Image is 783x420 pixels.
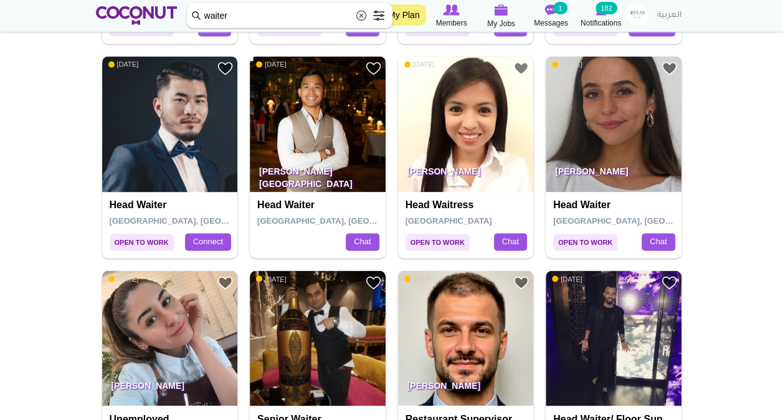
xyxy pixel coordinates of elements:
a: Add to Favourites [662,60,677,76]
span: Open to Work [406,234,470,251]
a: My Plan [382,4,426,26]
a: Chat [346,233,379,251]
img: Browse Members [443,4,459,16]
span: My Jobs [487,17,515,30]
img: Notifications [596,4,606,16]
a: العربية [651,3,688,28]
a: Chat [494,233,527,251]
a: Add to Favourites [217,60,233,76]
p: [PERSON_NAME] [102,371,238,406]
a: Add to Favourites [366,275,381,290]
p: [PERSON_NAME] [398,371,534,406]
span: Open to Work [110,234,174,251]
input: Search members by role or city [187,3,392,28]
span: [GEOGRAPHIC_DATA], [GEOGRAPHIC_DATA] [257,216,435,226]
span: [DATE] [256,274,287,283]
span: [GEOGRAPHIC_DATA], [GEOGRAPHIC_DATA] [553,216,731,226]
a: Browse Members Members [427,3,477,29]
small: 182 [596,2,617,14]
span: [DATE] [404,274,435,283]
a: My Jobs My Jobs [477,3,526,30]
span: Messages [534,17,568,29]
a: Notifications Notifications 182 [576,3,626,29]
p: [PERSON_NAME] [546,157,681,192]
p: [PERSON_NAME][GEOGRAPHIC_DATA][PERSON_NAME] [250,157,386,192]
span: Open to Work [553,234,617,251]
h4: Head Waitress [406,199,529,211]
a: Add to Favourites [366,60,381,76]
h4: Head Waiter [110,199,234,211]
span: [DATE] [404,60,435,69]
img: Messages [545,4,558,16]
p: [PERSON_NAME] [398,157,534,192]
span: Members [435,17,467,29]
h4: Head Waiter [257,199,381,211]
a: Add to Favourites [217,275,233,290]
img: Home [96,6,178,25]
span: [DATE] [108,274,139,283]
span: [GEOGRAPHIC_DATA] [406,216,492,226]
span: [DATE] [256,60,287,69]
a: Add to Favourites [513,60,529,76]
a: Add to Favourites [662,275,677,290]
span: [GEOGRAPHIC_DATA], [GEOGRAPHIC_DATA] [110,216,287,226]
span: Notifications [581,17,621,29]
span: [DATE] [552,274,582,283]
h4: Head Waiter [553,199,677,211]
img: My Jobs [495,4,508,16]
span: [DATE] [108,60,139,69]
a: Messages Messages 1 [526,3,576,29]
small: 1 [553,2,567,14]
a: Add to Favourites [513,275,529,290]
span: [DATE] [552,60,582,69]
a: Connect [185,233,231,251]
a: Chat [642,233,675,251]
